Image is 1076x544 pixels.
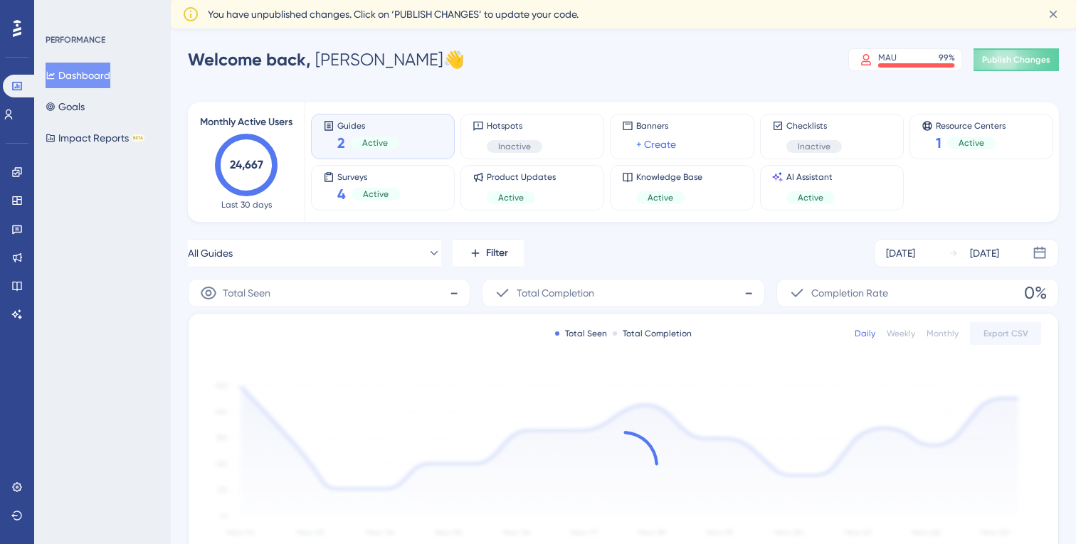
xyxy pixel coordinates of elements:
div: MAU [878,52,897,63]
div: [DATE] [970,245,999,262]
span: Inactive [498,141,531,152]
span: Last 30 days [221,199,272,210]
div: Total Seen [555,328,607,339]
button: All Guides [188,239,441,267]
span: Checklists [786,120,842,132]
button: Publish Changes [974,48,1059,71]
span: Hotspots [487,120,542,132]
div: 99 % [939,52,955,63]
span: Active [498,192,524,203]
span: 2 [337,133,345,153]
button: Goals [46,94,85,119]
span: AI Assistant [786,171,835,183]
span: - [744,282,753,304]
span: Total Completion [517,284,594,302]
a: + Create [636,136,676,153]
span: Active [648,192,673,203]
span: 1 [936,133,941,153]
div: PERFORMANCE [46,34,105,46]
span: Product Updates [487,171,556,183]
span: Inactive [798,141,830,152]
span: Active [959,137,984,149]
span: Export CSV [983,328,1028,339]
text: 24,667 [230,158,263,171]
div: [DATE] [886,245,915,262]
button: Export CSV [970,322,1041,345]
span: Guides [337,120,399,130]
span: Banners [636,120,676,132]
button: Filter [453,239,524,267]
span: Resource Centers [936,120,1006,130]
span: Welcome back, [188,49,311,70]
button: Dashboard [46,63,110,88]
span: You have unpublished changes. Click on ‘PUBLISH CHANGES’ to update your code. [208,6,579,23]
div: [PERSON_NAME] 👋 [188,48,465,71]
span: Completion Rate [811,284,888,302]
div: Daily [855,328,875,339]
span: Filter [486,245,508,262]
span: Knowledge Base [636,171,702,183]
span: Active [363,188,389,200]
span: - [450,282,458,304]
span: Monthly Active Users [200,114,292,131]
span: All Guides [188,245,233,262]
span: Active [798,192,823,203]
span: Total Seen [223,284,270,302]
span: 0% [1024,282,1047,304]
div: BETA [132,134,144,142]
span: Surveys [337,171,400,181]
div: Total Completion [613,328,692,339]
div: Weekly [887,328,915,339]
span: 4 [337,184,346,204]
span: Active [362,137,388,149]
span: Publish Changes [982,54,1050,65]
button: Impact ReportsBETA [46,125,144,151]
div: Monthly [927,328,959,339]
